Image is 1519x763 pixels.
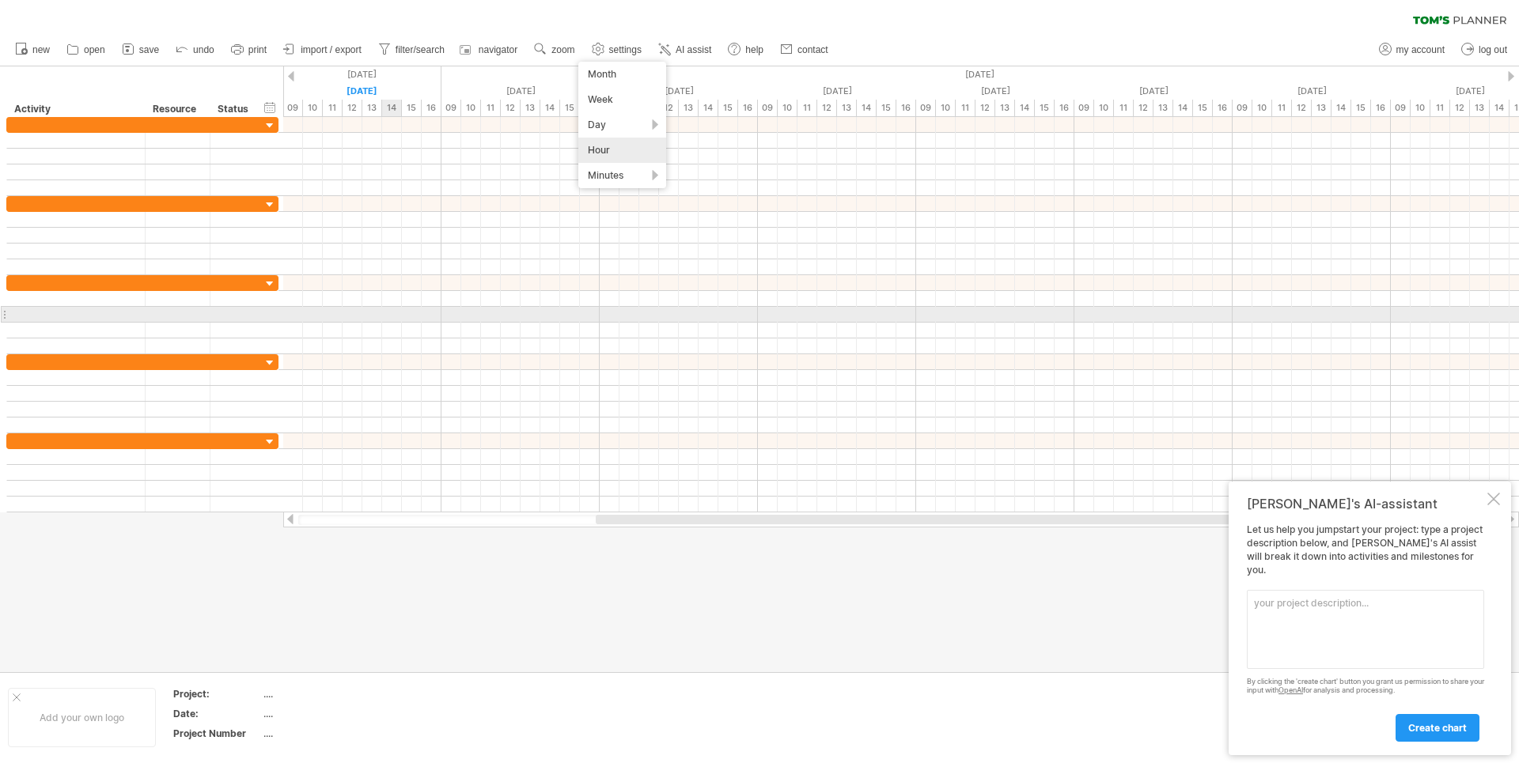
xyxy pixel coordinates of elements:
[578,138,666,163] div: Hour
[193,44,214,55] span: undo
[1278,686,1303,694] a: OpenAI
[283,100,303,116] div: 09
[1173,100,1193,116] div: 14
[776,40,833,60] a: contact
[745,44,763,55] span: help
[303,100,323,116] div: 10
[1094,100,1114,116] div: 10
[916,83,1074,100] div: Monday, 6 October 2025
[263,727,396,740] div: ....
[396,44,445,55] span: filter/search
[1470,100,1490,116] div: 13
[578,163,666,188] div: Minutes
[11,40,55,60] a: new
[374,40,449,60] a: filter/search
[995,100,1015,116] div: 13
[1134,100,1153,116] div: 12
[1213,100,1233,116] div: 16
[1430,100,1450,116] div: 11
[1391,100,1411,116] div: 09
[896,100,916,116] div: 16
[588,40,646,60] a: settings
[1312,100,1331,116] div: 13
[1252,100,1272,116] div: 10
[1411,100,1430,116] div: 10
[173,727,260,740] div: Project Number
[173,707,260,720] div: Date:
[778,100,797,116] div: 10
[32,44,50,55] span: new
[654,40,716,60] a: AI assist
[1457,40,1512,60] a: log out
[1114,100,1134,116] div: 11
[1193,100,1213,116] div: 15
[63,40,110,60] a: open
[457,40,522,60] a: navigator
[956,100,975,116] div: 11
[975,100,995,116] div: 12
[797,44,828,55] span: contact
[172,40,219,60] a: undo
[1408,722,1467,734] span: create chart
[1233,100,1252,116] div: 09
[1247,523,1484,741] div: Let us help you jumpstart your project: type a project description below, and [PERSON_NAME]'s AI ...
[1233,83,1391,100] div: Wednesday, 8 October 2025
[718,100,738,116] div: 15
[1015,100,1035,116] div: 14
[578,112,666,138] div: Day
[797,100,817,116] div: 11
[248,44,267,55] span: print
[362,100,382,116] div: 13
[501,100,521,116] div: 12
[1035,100,1055,116] div: 15
[600,83,758,100] div: Thursday, 2 October 2025
[1074,100,1094,116] div: 09
[679,100,699,116] div: 13
[1375,40,1449,60] a: my account
[578,87,666,112] div: Week
[609,44,642,55] span: settings
[1371,100,1391,116] div: 16
[817,100,837,116] div: 12
[560,100,580,116] div: 15
[263,687,396,701] div: ....
[263,707,396,720] div: ....
[1292,100,1312,116] div: 12
[1396,44,1445,55] span: my account
[382,100,402,116] div: 14
[936,100,956,116] div: 10
[837,100,857,116] div: 13
[402,100,422,116] div: 15
[877,100,896,116] div: 15
[1490,100,1510,116] div: 14
[758,83,916,100] div: Friday, 3 October 2025
[1153,100,1173,116] div: 13
[540,100,560,116] div: 14
[916,100,936,116] div: 09
[578,62,666,87] div: Month
[8,688,156,747] div: Add your own logo
[84,44,105,55] span: open
[724,40,768,60] a: help
[118,40,164,60] a: save
[323,100,343,116] div: 11
[461,100,481,116] div: 10
[279,40,366,60] a: import / export
[343,100,362,116] div: 12
[1351,100,1371,116] div: 15
[758,100,778,116] div: 09
[14,101,136,117] div: Activity
[1272,100,1292,116] div: 11
[441,100,461,116] div: 09
[1450,100,1470,116] div: 12
[139,44,159,55] span: save
[1479,44,1507,55] span: log out
[1055,100,1074,116] div: 16
[551,44,574,55] span: zoom
[857,100,877,116] div: 14
[676,44,711,55] span: AI assist
[1247,496,1484,512] div: [PERSON_NAME]'s AI-assistant
[441,83,600,100] div: Wednesday, 1 October 2025
[479,44,517,55] span: navigator
[521,100,540,116] div: 13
